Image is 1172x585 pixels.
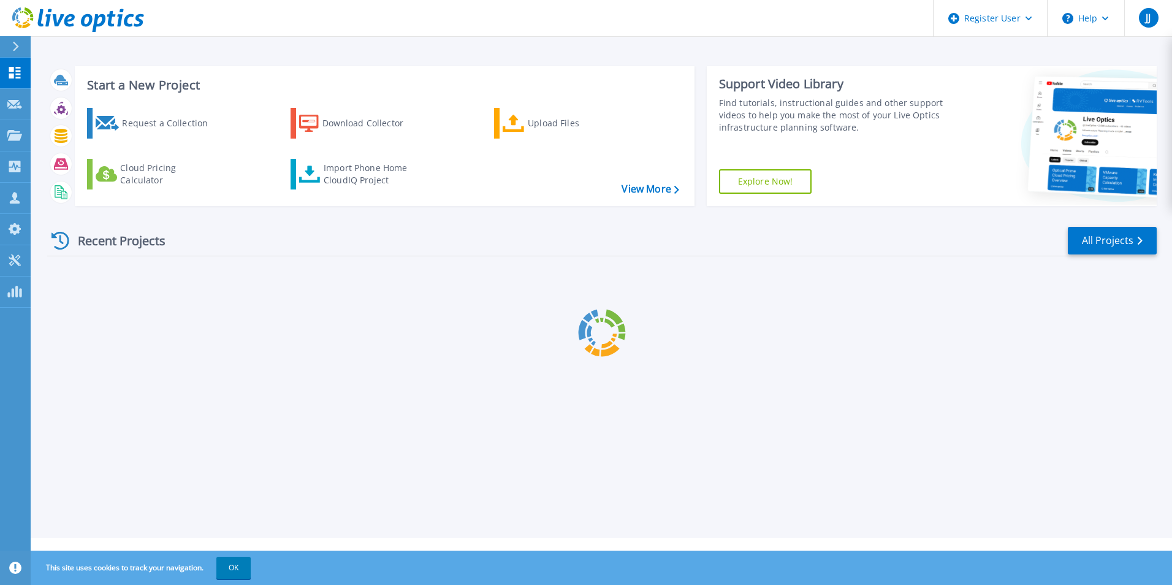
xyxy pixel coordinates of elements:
[719,76,948,92] div: Support Video Library
[322,111,420,136] div: Download Collector
[719,169,812,194] a: Explore Now!
[291,108,427,139] a: Download Collector
[719,97,948,134] div: Find tutorials, instructional guides and other support videos to help you make the most of your L...
[622,183,679,195] a: View More
[120,162,218,186] div: Cloud Pricing Calculator
[1146,13,1151,23] span: JJ
[34,557,251,579] span: This site uses cookies to track your navigation.
[87,78,679,92] h3: Start a New Project
[122,111,220,136] div: Request a Collection
[1068,227,1157,254] a: All Projects
[528,111,626,136] div: Upload Files
[216,557,251,579] button: OK
[47,226,182,256] div: Recent Projects
[87,159,224,189] a: Cloud Pricing Calculator
[324,162,419,186] div: Import Phone Home CloudIQ Project
[87,108,224,139] a: Request a Collection
[494,108,631,139] a: Upload Files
